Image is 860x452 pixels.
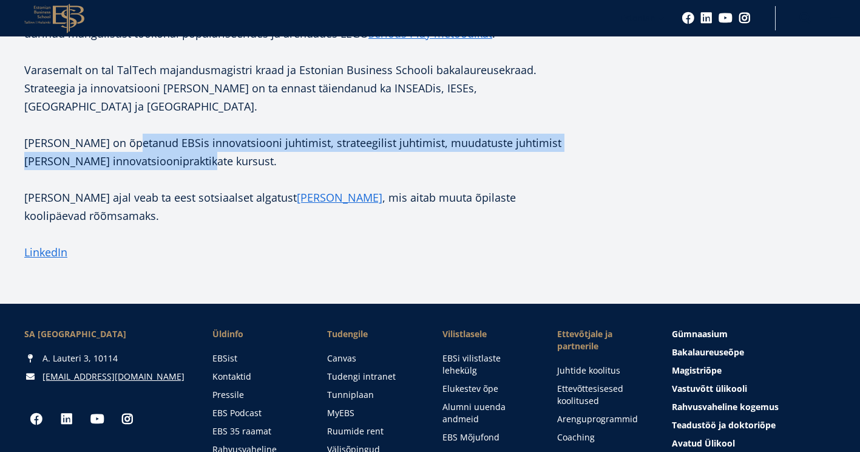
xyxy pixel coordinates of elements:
a: Teadustöö ja doktoriõpe [672,419,836,431]
a: EBS Podcast [212,407,303,419]
div: SA [GEOGRAPHIC_DATA] [24,328,188,340]
a: Kontaktid [212,371,303,383]
p: [PERSON_NAME] ajal veab ta eest sotsiaalset algatust , mis aitab muuta õpilaste koolipäevad rõõms... [24,188,569,225]
a: EBSist [212,352,303,365]
a: Tunniplaan [327,389,418,401]
a: Canvas [327,352,418,365]
a: Rahvusvaheline kogemus [672,401,836,413]
p: Varasemalt on tal TalTech majandusmagistri kraad ja Estonian Business Schooli bakalaureusekraad. ... [24,61,569,115]
a: Magistriõpe [672,365,836,377]
a: Gümnaasium [672,328,836,340]
a: Avatud Ülikool [672,437,836,450]
a: Linkedin [55,407,79,431]
a: Ettevõttesisesed koolitused [557,383,648,407]
p: [PERSON_NAME] on õpetanud EBSis innovatsiooni juhtimist, strateegilist juhtimist, muudatuste juht... [24,134,569,170]
a: Juhtide koolitus [557,365,648,377]
a: Vastuvõtt ülikooli [672,383,836,395]
a: Coaching [557,431,648,443]
a: Facebook [24,407,49,431]
span: Gümnaasium [672,328,728,340]
a: [EMAIL_ADDRESS][DOMAIN_NAME] [42,371,185,383]
a: Tudengile [327,328,418,340]
a: Pressile [212,389,303,401]
a: Tudengi intranet [327,371,418,383]
span: Magistriõpe [672,365,722,376]
a: Ruumide rent [327,425,418,437]
a: LinkedIn [24,243,67,261]
a: Facebook [682,12,694,24]
span: Avatud Ülikool [672,437,735,449]
span: Teadustöö ja doktoriõpe [672,419,776,431]
a: Youtube [719,12,733,24]
a: MyEBS [327,407,418,419]
a: Youtube [85,407,109,431]
span: Bakalaureuseõpe [672,346,744,358]
a: Instagram [739,12,751,24]
a: Alumni uuenda andmeid [442,401,533,425]
a: EBS Mõjufond [442,431,533,443]
a: [PERSON_NAME] [297,188,382,207]
span: Rahvusvaheline kogemus [672,401,779,413]
a: Elukestev õpe [442,383,533,395]
a: Instagram [115,407,140,431]
a: Bakalaureuseõpe [672,346,836,358]
a: Arenguprogrammid [557,413,648,425]
a: EBSi vilistlaste lehekülg [442,352,533,377]
span: Ettevõtjale ja partnerile [557,328,648,352]
span: Üldinfo [212,328,303,340]
a: Linkedin [700,12,713,24]
span: Vastuvõtt ülikooli [672,383,747,394]
span: Vilistlasele [442,328,533,340]
div: A. Lauteri 3, 10114 [24,352,188,365]
a: EBS 35 raamat [212,425,303,437]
